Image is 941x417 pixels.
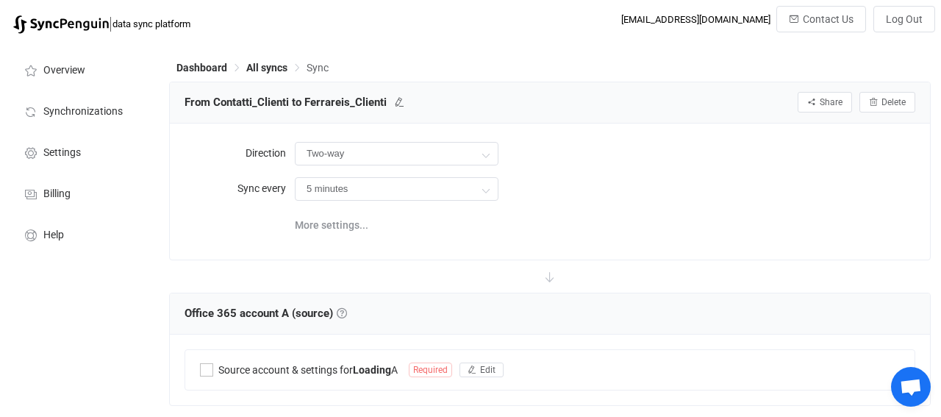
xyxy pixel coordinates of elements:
span: Help [43,229,64,241]
a: |data sync platform [13,13,190,34]
span: All syncs [246,62,287,74]
span: Dashboard [176,62,227,74]
div: [EMAIL_ADDRESS][DOMAIN_NAME] [621,14,770,25]
button: Contact Us [776,6,866,32]
span: | [109,13,112,34]
span: Contact Us [803,13,854,25]
a: Help [7,213,154,254]
a: Billing [7,172,154,213]
img: syncpenguin.svg [13,15,109,34]
button: Log Out [873,6,935,32]
span: Synchronizations [43,106,123,118]
span: data sync platform [112,18,190,29]
div: Open chat [891,367,931,407]
a: Overview [7,49,154,90]
span: Settings [43,147,81,159]
a: Settings [7,131,154,172]
span: Overview [43,65,85,76]
span: Sync [307,62,329,74]
span: Billing [43,188,71,200]
div: Breadcrumb [176,63,329,73]
a: Synchronizations [7,90,154,131]
span: Log Out [886,13,923,25]
span: Office 365 account A (source) [185,302,347,324]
